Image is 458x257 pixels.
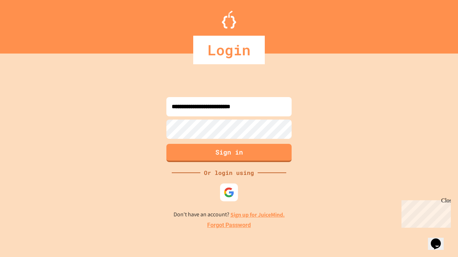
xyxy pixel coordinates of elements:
[222,11,236,29] img: Logo.svg
[200,168,258,177] div: Or login using
[174,210,285,219] p: Don't have an account?
[3,3,49,45] div: Chat with us now!Close
[399,197,451,228] iframe: chat widget
[230,211,285,218] a: Sign up for JuiceMind.
[428,228,451,250] iframe: chat widget
[207,221,251,230] a: Forgot Password
[224,187,234,198] img: google-icon.svg
[193,36,265,64] div: Login
[166,144,292,162] button: Sign in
